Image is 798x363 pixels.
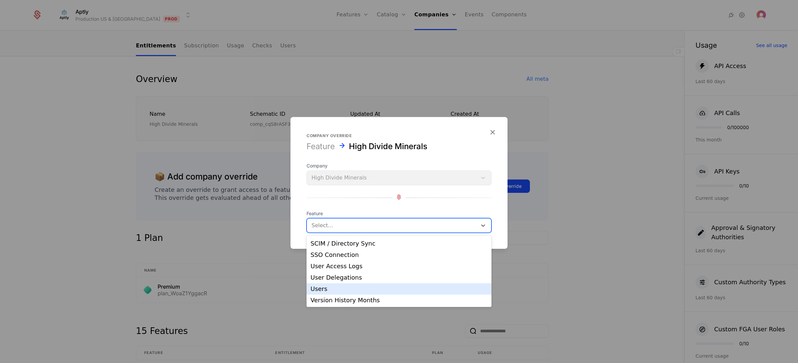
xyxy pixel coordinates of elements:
[307,133,491,138] div: Company override
[311,297,487,303] div: Version History Months
[307,141,335,152] div: Feature
[311,263,487,269] div: User Access Logs
[311,275,487,281] div: User Delegations
[311,241,487,247] div: SCIM / Directory Sync
[307,162,491,169] span: Company
[349,141,427,152] div: High Divide Minerals
[311,286,487,292] div: Users
[307,210,491,217] span: Feature
[311,252,487,258] div: SSO Connection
